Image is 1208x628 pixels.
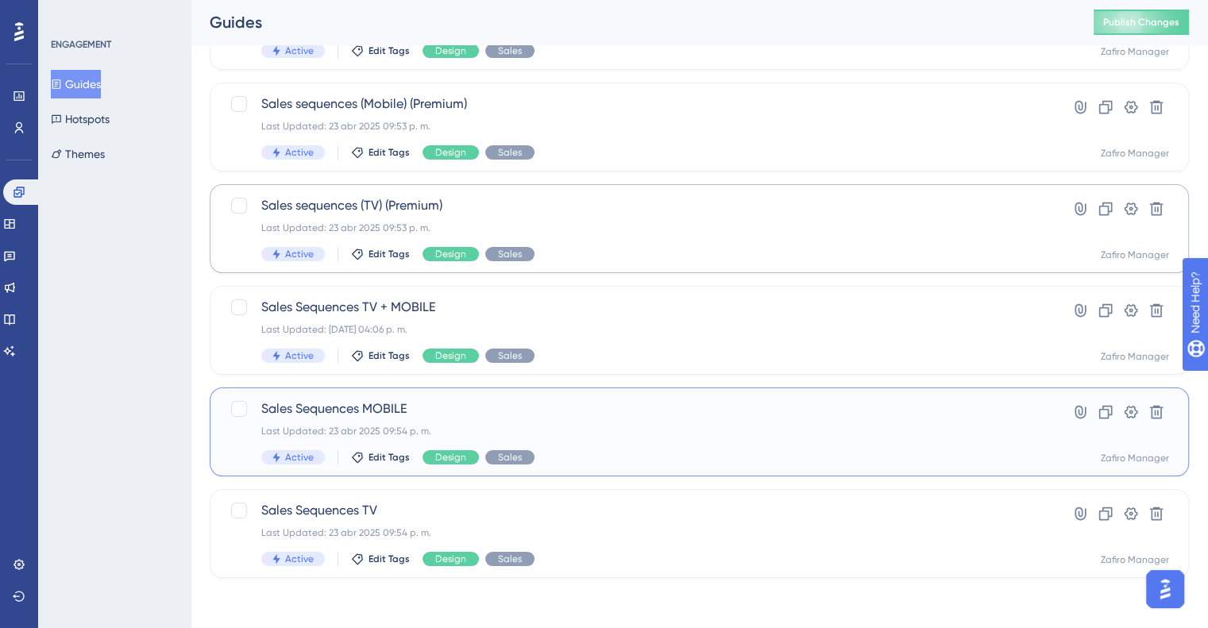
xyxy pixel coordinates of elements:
div: Last Updated: 23 abr 2025 09:53 p. m. [261,120,1010,133]
button: Publish Changes [1094,10,1189,35]
span: Publish Changes [1103,16,1179,29]
span: Sales sequences (Mobile) (Premium) [261,94,1010,114]
div: Last Updated: [DATE] 04:06 p. m. [261,323,1010,336]
span: Active [285,553,314,565]
div: Zafiro Manager [1101,147,1169,160]
span: Design [435,451,466,464]
span: Sales [498,248,522,260]
span: Edit Tags [369,451,410,464]
span: Edit Tags [369,44,410,57]
div: Zafiro Manager [1101,350,1169,363]
span: Sales Sequences MOBILE [261,399,1010,418]
div: Last Updated: 23 abr 2025 09:53 p. m. [261,222,1010,234]
span: Edit Tags [369,553,410,565]
div: ENGAGEMENT [51,38,111,51]
span: Sales [498,553,522,565]
span: Need Help? [37,4,99,23]
div: Zafiro Manager [1101,249,1169,261]
span: Sales [498,44,522,57]
button: Themes [51,140,105,168]
button: Edit Tags [351,451,410,464]
iframe: UserGuiding AI Assistant Launcher [1141,565,1189,613]
span: Edit Tags [369,146,410,159]
button: Edit Tags [351,44,410,57]
span: Sales Sequences TV + MOBILE [261,298,1010,317]
span: Design [435,146,466,159]
div: Zafiro Manager [1101,452,1169,464]
div: Zafiro Manager [1101,45,1169,58]
div: Last Updated: 23 abr 2025 09:54 p. m. [261,526,1010,539]
div: Zafiro Manager [1101,553,1169,566]
span: Sales [498,146,522,159]
button: Edit Tags [351,248,410,260]
button: Edit Tags [351,349,410,362]
span: Active [285,349,314,362]
span: Design [435,349,466,362]
div: Last Updated: 23 abr 2025 09:54 p. m. [261,425,1010,437]
span: Sales [498,451,522,464]
span: Active [285,146,314,159]
span: Edit Tags [369,349,410,362]
span: Active [285,248,314,260]
span: Sales [498,349,522,362]
span: Active [285,44,314,57]
button: Guides [51,70,101,98]
span: Design [435,44,466,57]
span: Design [435,553,466,565]
span: Active [285,451,314,464]
button: Edit Tags [351,553,410,565]
div: Guides [210,11,1054,33]
span: Sales Sequences TV [261,501,1010,520]
button: Edit Tags [351,146,410,159]
span: Design [435,248,466,260]
button: Hotspots [51,105,110,133]
span: Edit Tags [369,248,410,260]
span: Sales sequences (TV) (Premium) [261,196,1010,215]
